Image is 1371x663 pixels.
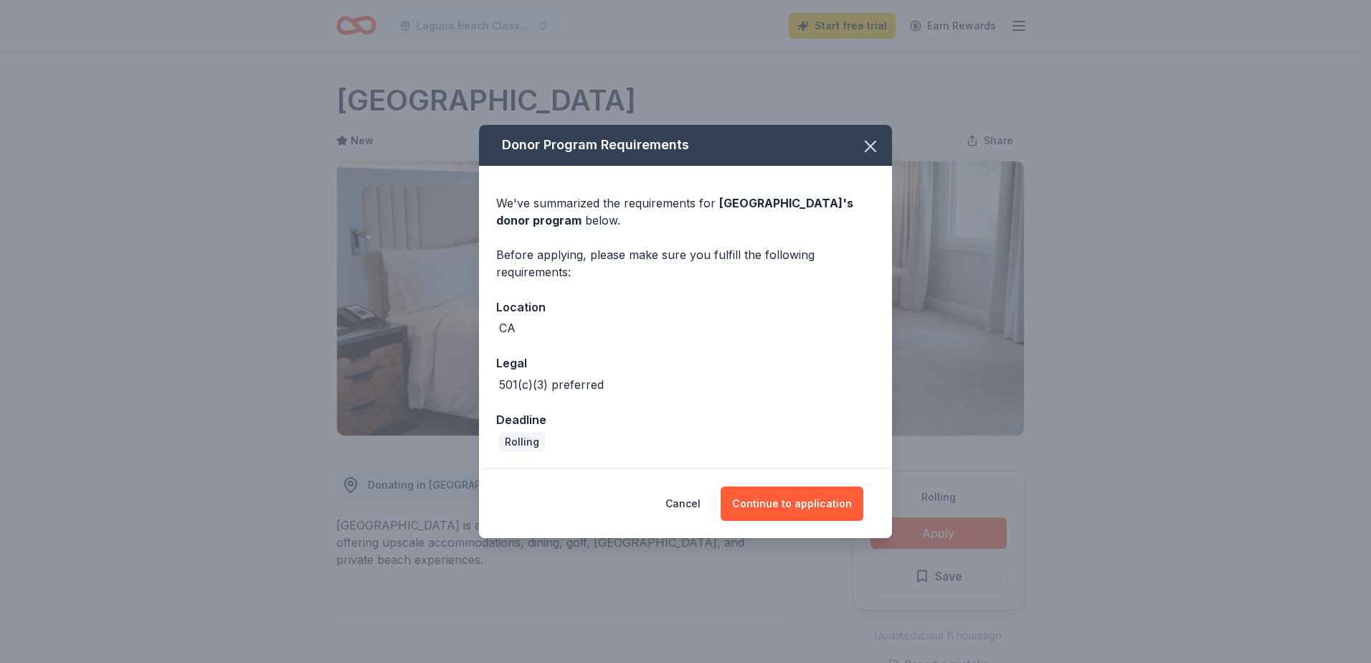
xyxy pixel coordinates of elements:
[479,125,892,166] div: Donor Program Requirements
[496,354,875,372] div: Legal
[665,486,701,521] button: Cancel
[499,376,604,393] div: 501(c)(3) preferred
[499,432,545,452] div: Rolling
[496,298,875,316] div: Location
[496,246,875,281] div: Before applying, please make sure you fulfill the following requirements:
[496,410,875,429] div: Deadline
[496,194,875,229] div: We've summarized the requirements for below.
[721,486,863,521] button: Continue to application
[499,319,516,337] div: CA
